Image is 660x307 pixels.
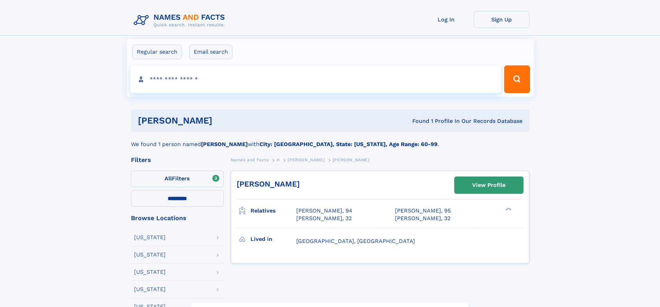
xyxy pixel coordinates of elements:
a: [PERSON_NAME] [237,180,300,188]
h3: Relatives [250,205,296,217]
h3: Lived in [250,233,296,245]
b: [PERSON_NAME] [201,141,248,147]
a: [PERSON_NAME], 32 [296,215,352,222]
div: [US_STATE] [134,235,166,240]
span: [PERSON_NAME] [333,157,370,162]
div: View Profile [472,177,505,193]
div: [US_STATE] [134,269,166,275]
span: [GEOGRAPHIC_DATA], [GEOGRAPHIC_DATA] [296,238,415,244]
div: Browse Locations [131,215,224,221]
a: Log In [419,11,474,28]
label: Email search [189,45,232,59]
span: All [165,175,172,182]
a: Names and Facts [231,155,269,164]
a: Sign Up [474,11,529,28]
a: [PERSON_NAME], 95 [395,207,451,215]
label: Filters [131,171,224,187]
b: City: [GEOGRAPHIC_DATA], State: [US_STATE], Age Range: 60-99 [259,141,438,147]
a: [PERSON_NAME], 94 [296,207,352,215]
a: [PERSON_NAME], 32 [395,215,450,222]
div: [US_STATE] [134,287,166,292]
span: [PERSON_NAME] [288,157,325,162]
div: We found 1 person named with . [131,132,529,148]
span: H [276,157,280,162]
img: Logo Names and Facts [131,11,231,30]
h1: [PERSON_NAME] [138,116,313,125]
div: [US_STATE] [134,252,166,258]
a: H [276,155,280,164]
a: View Profile [455,177,523,193]
div: ❯ [504,207,512,211]
button: Search Button [504,65,530,93]
a: [PERSON_NAME] [288,155,325,164]
label: Regular search [132,45,182,59]
div: Found 1 Profile In Our Records Database [312,117,522,125]
div: Filters [131,157,224,163]
input: search input [130,65,501,93]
